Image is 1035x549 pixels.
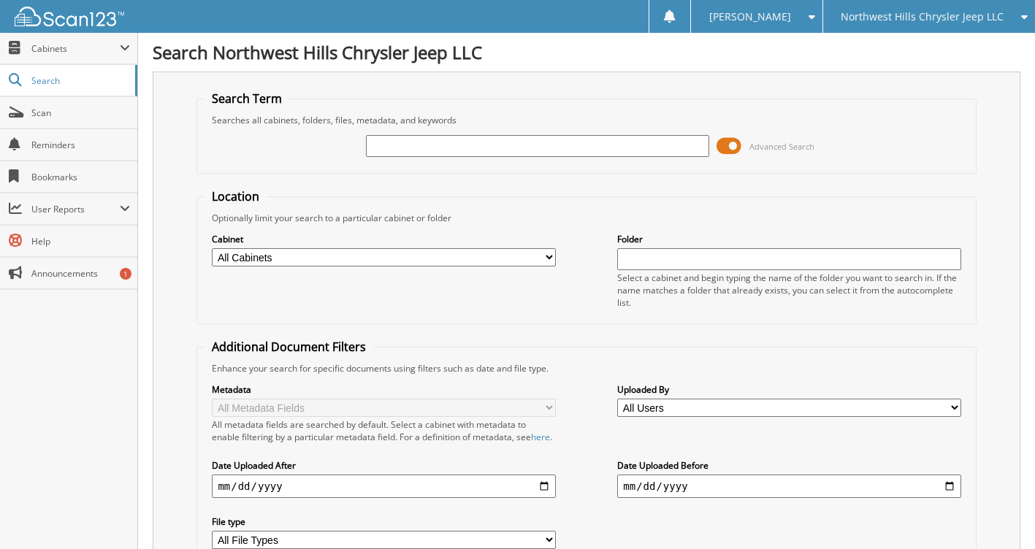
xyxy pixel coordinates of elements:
[212,475,555,498] input: start
[617,475,960,498] input: end
[212,383,555,396] label: Metadata
[31,139,130,151] span: Reminders
[617,459,960,472] label: Date Uploaded Before
[31,42,120,55] span: Cabinets
[205,114,968,126] div: Searches all cabinets, folders, files, metadata, and keywords
[617,233,960,245] label: Folder
[31,203,120,215] span: User Reports
[31,171,130,183] span: Bookmarks
[205,362,968,375] div: Enhance your search for specific documents using filters such as date and file type.
[31,107,130,119] span: Scan
[205,188,267,204] legend: Location
[749,141,814,152] span: Advanced Search
[531,431,550,443] a: here
[617,272,960,309] div: Select a cabinet and begin typing the name of the folder you want to search in. If the name match...
[212,233,555,245] label: Cabinet
[31,267,130,280] span: Announcements
[31,74,128,87] span: Search
[841,12,1004,21] span: Northwest Hills Chrysler Jeep LLC
[617,383,960,396] label: Uploaded By
[205,212,968,224] div: Optionally limit your search to a particular cabinet or folder
[205,339,373,355] legend: Additional Document Filters
[962,479,1035,549] iframe: Chat Widget
[212,418,555,443] div: All metadata fields are searched by default. Select a cabinet with metadata to enable filtering b...
[31,235,130,247] span: Help
[212,515,555,528] label: File type
[153,40,1020,64] h1: Search Northwest Hills Chrysler Jeep LLC
[205,91,289,107] legend: Search Term
[709,12,791,21] span: [PERSON_NAME]
[15,7,124,26] img: scan123-logo-white.svg
[120,268,131,280] div: 1
[212,459,555,472] label: Date Uploaded After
